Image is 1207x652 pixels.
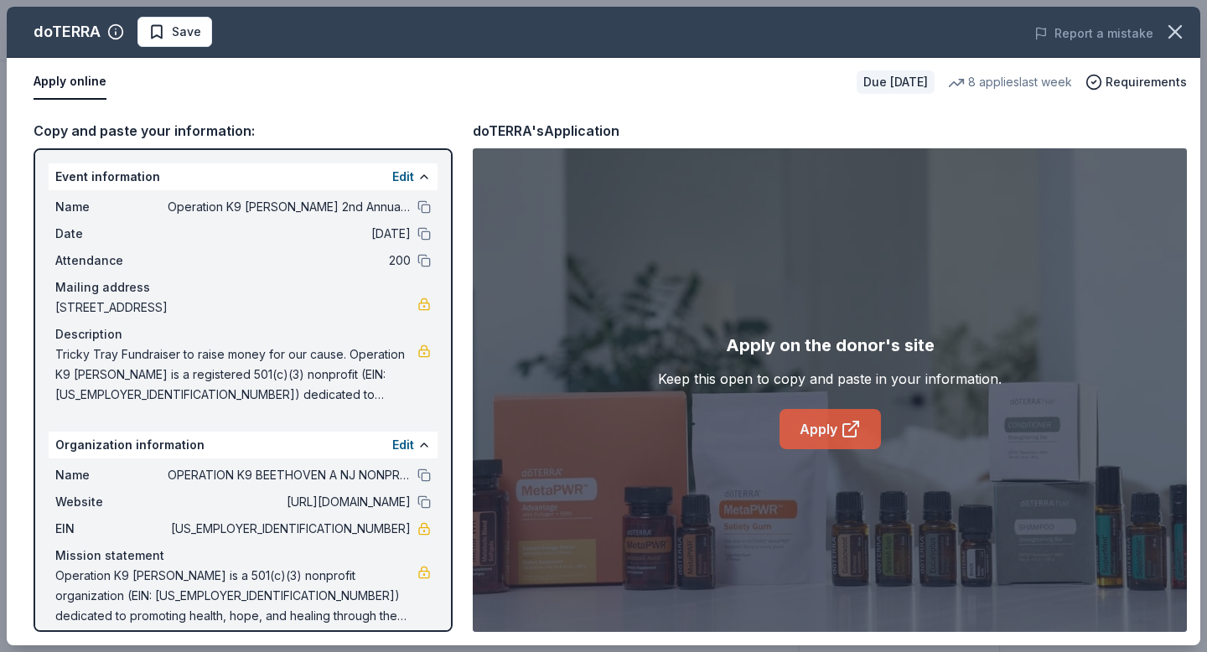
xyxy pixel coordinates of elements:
[1085,72,1187,92] button: Requirements
[658,369,1002,389] div: Keep this open to copy and paste in your information.
[172,22,201,42] span: Save
[55,224,168,244] span: Date
[473,120,619,142] div: doTERRA's Application
[34,65,106,100] button: Apply online
[55,546,431,566] div: Mission statement
[55,492,168,512] span: Website
[168,465,411,485] span: OPERATION K9 BEETHOVEN A NJ NONPROFIT CORPORATION
[948,72,1072,92] div: 8 applies last week
[55,519,168,539] span: EIN
[168,224,411,244] span: [DATE]
[1106,72,1187,92] span: Requirements
[34,18,101,45] div: doTERRA
[392,435,414,455] button: Edit
[55,344,417,405] span: Tricky Tray Fundraiser to raise money for our cause. Operation K9 [PERSON_NAME] is a registered 5...
[55,251,168,271] span: Attendance
[49,432,438,458] div: Organization information
[780,409,881,449] a: Apply
[168,251,411,271] span: 200
[55,324,431,344] div: Description
[137,17,212,47] button: Save
[49,163,438,190] div: Event information
[168,492,411,512] span: [URL][DOMAIN_NAME]
[55,277,431,298] div: Mailing address
[55,197,168,217] span: Name
[55,298,417,318] span: [STREET_ADDRESS]
[168,519,411,539] span: [US_EMPLOYER_IDENTIFICATION_NUMBER]
[168,197,411,217] span: Operation K9 [PERSON_NAME] 2nd Annual Tricky Tray Fundraiser 2025
[55,465,168,485] span: Name
[857,70,935,94] div: Due [DATE]
[726,332,935,359] div: Apply on the donor's site
[34,120,453,142] div: Copy and paste your information:
[1034,23,1153,44] button: Report a mistake
[392,167,414,187] button: Edit
[55,566,417,626] span: Operation K9 [PERSON_NAME] is a 501(c)(3) nonprofit organization (EIN: [US_EMPLOYER_IDENTIFICATIO...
